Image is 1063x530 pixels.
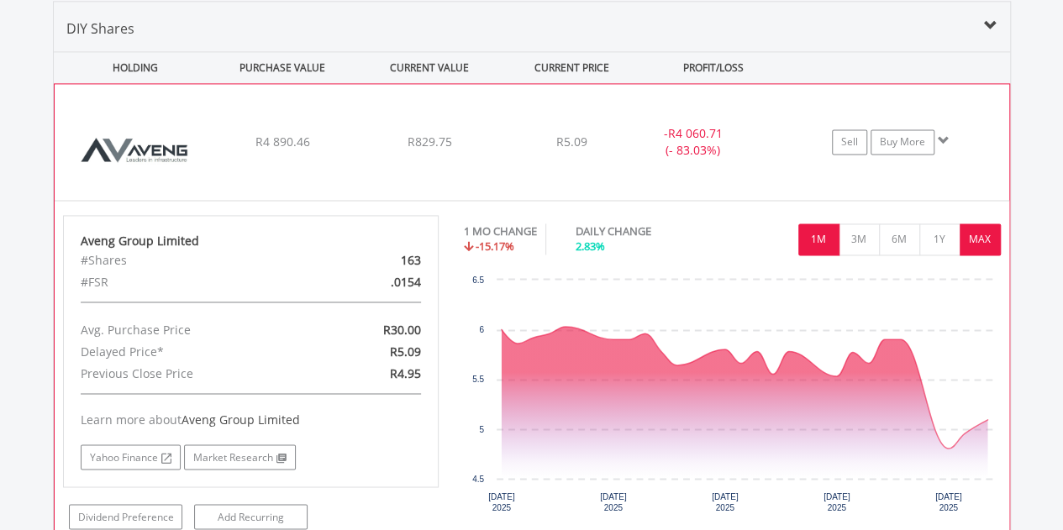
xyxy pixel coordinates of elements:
[194,504,308,529] a: Add Recurring
[69,504,182,529] a: Dividend Preference
[479,325,484,334] text: 6
[81,444,181,470] a: Yahoo Finance
[68,249,312,271] div: #Shares
[960,223,1001,255] button: MAX
[312,249,434,271] div: 163
[255,134,309,150] span: R4 890.46
[472,275,484,285] text: 6.5
[464,223,537,239] div: 1 MO CHANGE
[68,341,312,363] div: Delayed Price*
[479,424,484,433] text: 5
[472,375,484,384] text: 5.5
[839,223,880,255] button: 3M
[464,271,1001,523] div: Chart. Highcharts interactive chart.
[182,411,300,427] span: Aveng Group Limited
[504,52,638,83] div: CURRENT PRICE
[68,363,312,385] div: Previous Close Price
[81,233,422,249] div: Aveng Group Limited
[488,491,515,512] text: [DATE] 2025
[476,239,514,254] span: -15.17%
[600,491,627,512] text: [DATE] 2025
[63,105,208,196] img: EQU.ZA.AEG.png
[55,52,208,83] div: HOLDING
[879,223,920,255] button: 6M
[824,491,850,512] text: [DATE] 2025
[312,271,434,293] div: .0154
[667,125,722,141] span: R4 060.71
[68,319,312,341] div: Avg. Purchase Price
[871,129,934,155] a: Buy More
[407,134,451,150] span: R829.75
[390,365,421,381] span: R4.95
[184,444,296,470] a: Market Research
[629,125,755,159] div: - (- 83.03%)
[642,52,786,83] div: PROFIT/LOSS
[576,223,710,239] div: DAILY CHANGE
[66,19,134,38] span: DIY Shares
[556,134,587,150] span: R5.09
[383,322,421,338] span: R30.00
[576,239,605,254] span: 2.83%
[390,344,421,359] span: R5.09
[358,52,502,83] div: CURRENT VALUE
[211,52,355,83] div: PURCHASE VALUE
[464,271,1001,523] svg: Interactive chart
[798,223,839,255] button: 1M
[832,129,867,155] a: Sell
[81,411,422,428] div: Learn more about
[712,491,739,512] text: [DATE] 2025
[472,474,484,483] text: 4.5
[68,271,312,293] div: #FSR
[935,491,962,512] text: [DATE] 2025
[919,223,960,255] button: 1Y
